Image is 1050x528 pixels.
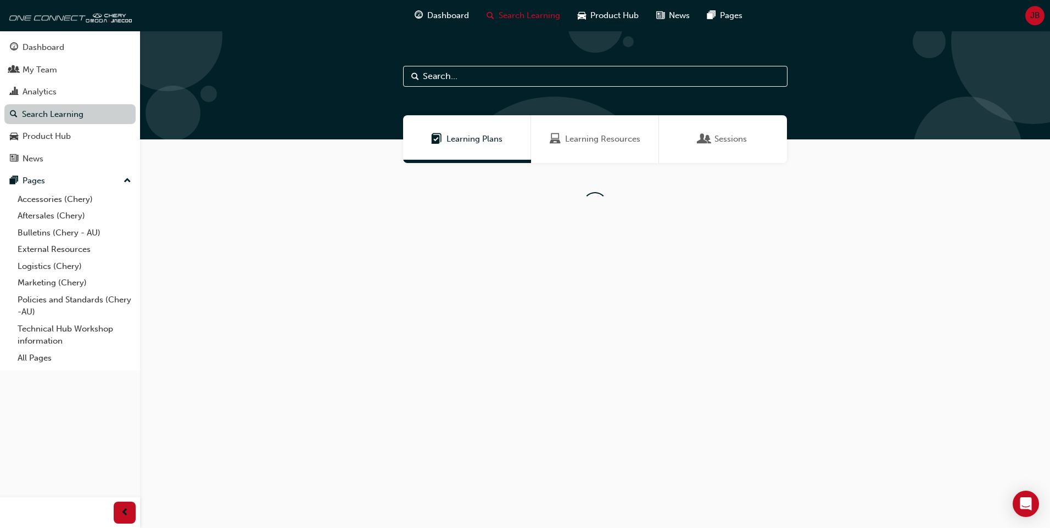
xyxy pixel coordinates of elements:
[499,9,560,22] span: Search Learning
[13,291,136,321] a: Policies and Standards (Chery -AU)
[23,64,57,76] div: My Team
[565,133,640,145] span: Learning Resources
[1025,6,1045,25] button: JB
[10,87,18,97] span: chart-icon
[4,126,136,147] a: Product Hub
[13,241,136,258] a: External Resources
[13,258,136,275] a: Logistics (Chery)
[659,115,787,163] a: SessionsSessions
[714,133,747,145] span: Sessions
[23,130,71,143] div: Product Hub
[403,66,787,87] input: Search...
[578,9,586,23] span: car-icon
[478,4,569,27] a: search-iconSearch Learning
[4,82,136,102] a: Analytics
[427,9,469,22] span: Dashboard
[23,86,57,98] div: Analytics
[4,35,136,171] button: DashboardMy TeamAnalyticsSearch LearningProduct HubNews
[13,274,136,291] a: Marketing (Chery)
[669,9,690,22] span: News
[4,171,136,191] button: Pages
[124,174,131,188] span: up-icon
[550,133,561,145] span: Learning Resources
[656,9,664,23] span: news-icon
[23,153,43,165] div: News
[4,60,136,80] a: My Team
[13,350,136,367] a: All Pages
[10,176,18,186] span: pages-icon
[699,4,751,27] a: pages-iconPages
[1030,9,1040,22] span: JB
[10,110,18,120] span: search-icon
[590,9,639,22] span: Product Hub
[121,506,129,520] span: prev-icon
[13,207,136,224] a: Aftersales (Chery)
[403,115,531,163] a: Learning PlansLearning Plans
[487,9,494,23] span: search-icon
[411,70,419,83] span: Search
[4,104,136,125] a: Search Learning
[531,115,659,163] a: Learning ResourcesLearning Resources
[1013,491,1039,517] div: Open Intercom Messenger
[5,4,132,26] img: oneconnect
[10,154,18,164] span: news-icon
[431,133,442,145] span: Learning Plans
[13,191,136,208] a: Accessories (Chery)
[415,9,423,23] span: guage-icon
[10,132,18,142] span: car-icon
[13,224,136,241] a: Bulletins (Chery - AU)
[406,4,478,27] a: guage-iconDashboard
[720,9,742,22] span: Pages
[23,41,64,54] div: Dashboard
[10,43,18,53] span: guage-icon
[446,133,502,145] span: Learning Plans
[13,321,136,350] a: Technical Hub Workshop information
[23,175,45,187] div: Pages
[707,9,716,23] span: pages-icon
[569,4,647,27] a: car-iconProduct Hub
[699,133,710,145] span: Sessions
[4,37,136,58] a: Dashboard
[4,149,136,169] a: News
[647,4,699,27] a: news-iconNews
[10,65,18,75] span: people-icon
